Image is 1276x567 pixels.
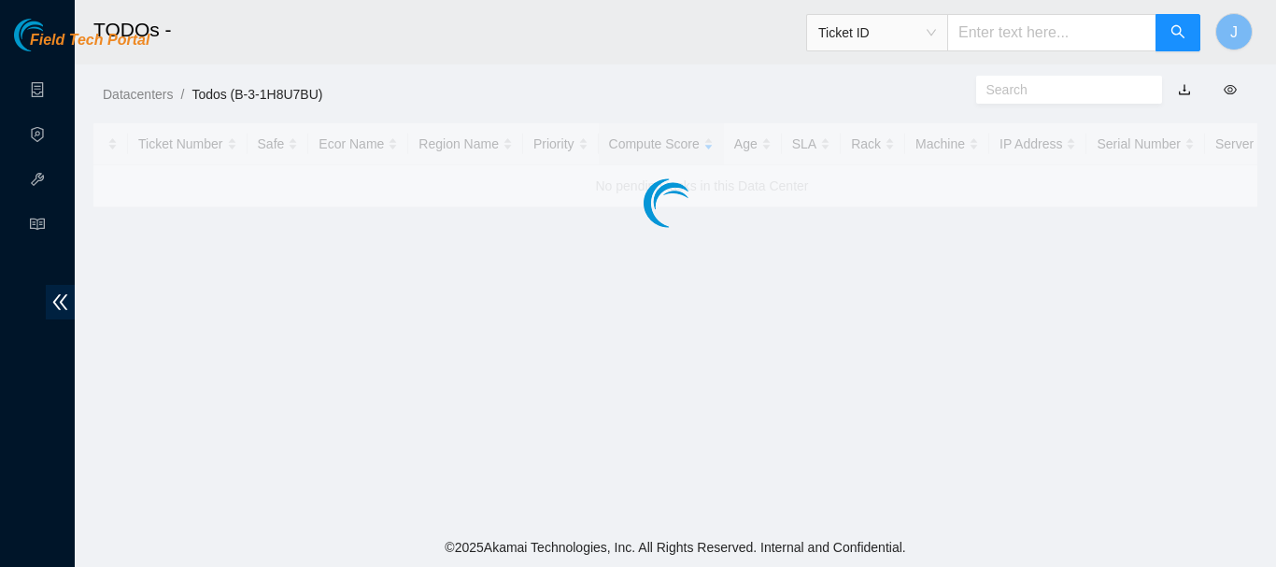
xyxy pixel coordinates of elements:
span: J [1230,21,1238,44]
a: Todos (B-3-1H8U7BU) [191,87,322,102]
button: J [1215,13,1253,50]
input: Search [986,79,1138,100]
input: Enter text here... [947,14,1156,51]
span: Field Tech Portal [30,32,149,50]
a: Akamai TechnologiesField Tech Portal [14,34,149,58]
span: search [1170,24,1185,42]
footer: © 2025 Akamai Technologies, Inc. All Rights Reserved. Internal and Confidential. [75,528,1276,567]
span: Ticket ID [818,19,936,47]
span: read [30,208,45,246]
span: eye [1224,83,1237,96]
img: Akamai Technologies [14,19,94,51]
button: search [1155,14,1200,51]
a: Datacenters [103,87,173,102]
span: / [180,87,184,102]
span: double-left [46,285,75,319]
button: download [1164,75,1205,105]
